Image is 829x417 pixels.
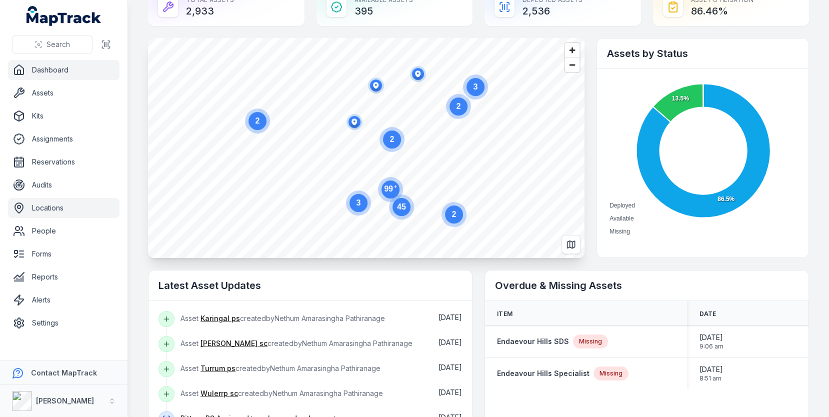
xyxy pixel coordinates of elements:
span: [DATE] [438,338,462,346]
a: Audits [8,175,119,195]
time: 10/09/2025, 11:22:11 am [438,313,462,321]
span: Asset created by Nethum Amarasingha Pathiranage [180,364,380,372]
a: Dashboard [8,60,119,80]
span: 9:06 am [699,342,723,350]
a: Turrum ps [200,363,235,373]
span: Item [497,310,512,318]
span: Date [699,310,716,318]
span: 8:51 am [699,374,722,382]
a: Locations [8,198,119,218]
strong: Contact MapTrack [31,368,97,377]
div: Missing [573,334,608,348]
h2: Overdue & Missing Assets [495,278,798,292]
a: Settings [8,313,119,333]
a: Kits [8,106,119,126]
canvas: Map [148,38,584,258]
time: 05/09/2025, 1:52:26 pm [438,388,462,396]
a: Assets [8,83,119,103]
a: Forms [8,244,119,264]
button: Zoom out [565,57,579,72]
a: Alerts [8,290,119,310]
text: 2 [255,116,260,125]
span: Missing [609,228,630,235]
text: 2 [456,102,461,110]
a: People [8,221,119,241]
a: Endeavour Hills Specialist [497,368,589,378]
a: Endaevour Hills SDS [497,336,569,346]
span: [DATE] [699,364,722,374]
span: Search [46,39,70,49]
a: Reservations [8,152,119,172]
span: [DATE] [438,363,462,371]
a: Wulerrp sc [200,388,238,398]
strong: [PERSON_NAME] [36,396,94,405]
span: [DATE] [438,313,462,321]
button: Zoom in [565,43,579,57]
text: 3 [473,82,478,91]
div: Missing [593,366,628,380]
a: [PERSON_NAME] sc [200,338,267,348]
tspan: + [394,184,397,189]
time: 01/08/2025, 9:06:46 am [699,332,723,350]
text: 2 [452,210,456,218]
a: Reports [8,267,119,287]
span: Asset created by Nethum Amarasingha Pathiranage [180,339,412,347]
span: Deployed [609,202,635,209]
time: 10/09/2025, 10:04:26 am [438,338,462,346]
a: MapTrack [26,6,101,26]
time: 01/08/2025, 8:51:18 am [699,364,722,382]
a: Karingal ps [200,313,240,323]
time: 05/09/2025, 3:23:19 pm [438,363,462,371]
span: [DATE] [699,332,723,342]
text: 99 [384,184,397,193]
h2: Assets by Status [607,46,798,60]
span: Available [609,215,633,222]
span: Asset created by Nethum Amarasingha Pathiranage [180,314,385,322]
button: Switch to Map View [561,235,580,254]
span: [DATE] [438,388,462,396]
text: 2 [390,135,394,143]
h2: Latest Asset Updates [158,278,462,292]
button: Search [12,35,92,54]
span: Asset created by Nethum Amarasingha Pathiranage [180,389,383,397]
text: 3 [356,198,361,207]
text: 45 [397,202,406,211]
a: Assignments [8,129,119,149]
